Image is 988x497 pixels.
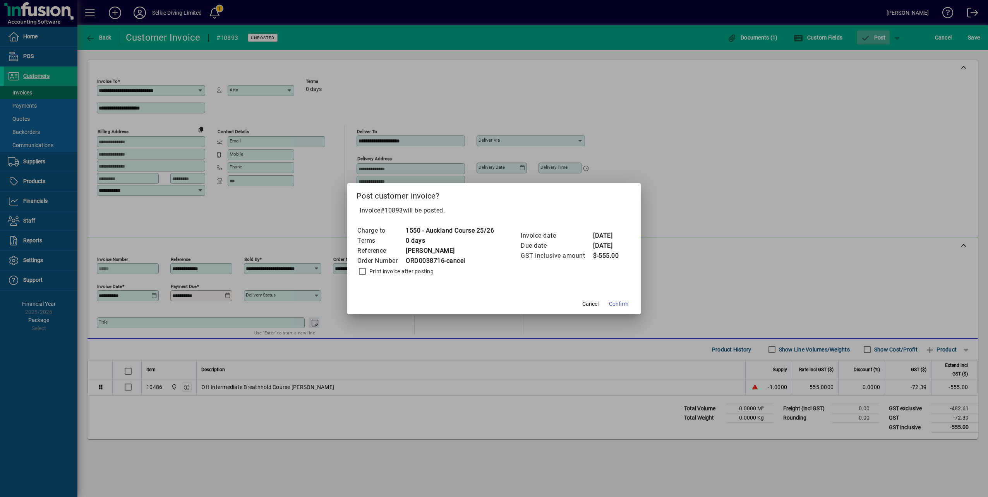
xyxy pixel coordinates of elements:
button: Confirm [606,297,631,311]
h2: Post customer invoice? [347,183,641,206]
td: [DATE] [593,241,624,251]
td: [PERSON_NAME] [405,246,494,256]
td: Invoice date [520,231,593,241]
td: ORD0038716-cancel [405,256,494,266]
td: Charge to [357,226,405,236]
p: Invoice will be posted . [357,206,631,215]
td: GST inclusive amount [520,251,593,261]
button: Cancel [578,297,603,311]
td: Reference [357,246,405,256]
td: [DATE] [593,231,624,241]
td: 1550 - Auckland Course 25/26 [405,226,494,236]
td: 0 days [405,236,494,246]
label: Print invoice after posting [368,267,434,275]
td: Due date [520,241,593,251]
td: $-555.00 [593,251,624,261]
span: Confirm [609,300,628,308]
td: Order Number [357,256,405,266]
span: #10893 [381,207,403,214]
span: Cancel [582,300,599,308]
td: Terms [357,236,405,246]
